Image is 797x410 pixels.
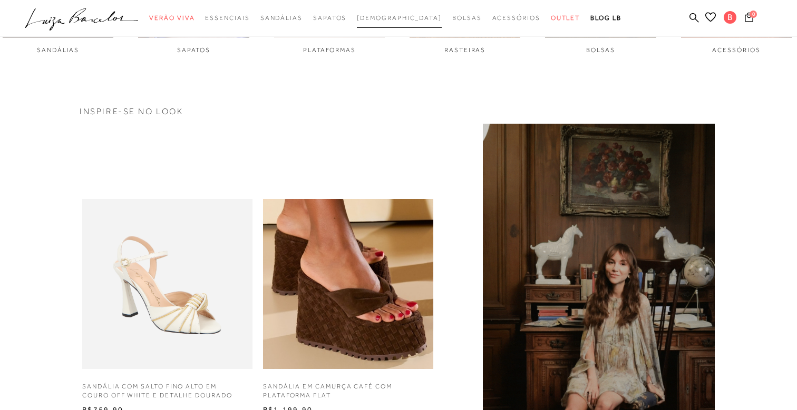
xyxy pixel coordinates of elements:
img: SANDÁLIA EM CAMURÇA CAFÉ COM PLATAFORMA FLAT [263,199,433,369]
a: SANDÁLIA EM CAMURÇA CAFÉ COM PLATAFORMA FLAT [263,379,426,405]
a: categoryNavScreenReaderText [452,8,482,28]
a: categoryNavScreenReaderText [205,8,249,28]
span: Sapatos [313,14,346,22]
span: [DEMOGRAPHIC_DATA] [357,14,442,22]
span: PLATAFORMAS [303,46,356,54]
a: categoryNavScreenReaderText [492,8,540,28]
span: Outlet [551,14,580,22]
span: SAPATOS [177,46,210,54]
span: Bolsas [452,14,482,22]
span: 0 [750,11,757,18]
a: BLOG LB [590,8,621,28]
span: RASTEIRAS [444,46,485,54]
span: Sandálias [260,14,303,22]
span: B [724,11,736,24]
span: SANDÁLIAS [37,46,79,54]
a: categoryNavScreenReaderText [149,8,195,28]
span: Essenciais [205,14,249,22]
span: Acessórios [492,14,540,22]
p: SANDÁLIA EM CAMURÇA CAFÉ COM PLATAFORMA FLAT [263,382,421,400]
span: Verão Viva [149,14,195,22]
img: SANDÁLIA COM SALTO FINO ALTO EM COURO OFF WHITE E DETALHE DOURADO [82,199,252,369]
a: noSubCategoriesText [357,8,442,28]
h3: INSPIRE-SE NO LOOK [80,107,717,116]
a: SANDÁLIA COM SALTO FINO ALTO EM COURO OFF WHITE E DETALHE DOURADO [82,379,246,405]
span: ACESSÓRIOS [712,46,760,54]
span: BOLSAS [586,46,616,54]
a: categoryNavScreenReaderText [551,8,580,28]
span: BLOG LB [590,14,621,22]
button: B [719,11,742,27]
a: categoryNavScreenReaderText [260,8,303,28]
button: 0 [742,12,756,26]
p: SANDÁLIA COM SALTO FINO ALTO EM COURO OFF WHITE E DETALHE DOURADO [82,382,240,400]
a: categoryNavScreenReaderText [313,8,346,28]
